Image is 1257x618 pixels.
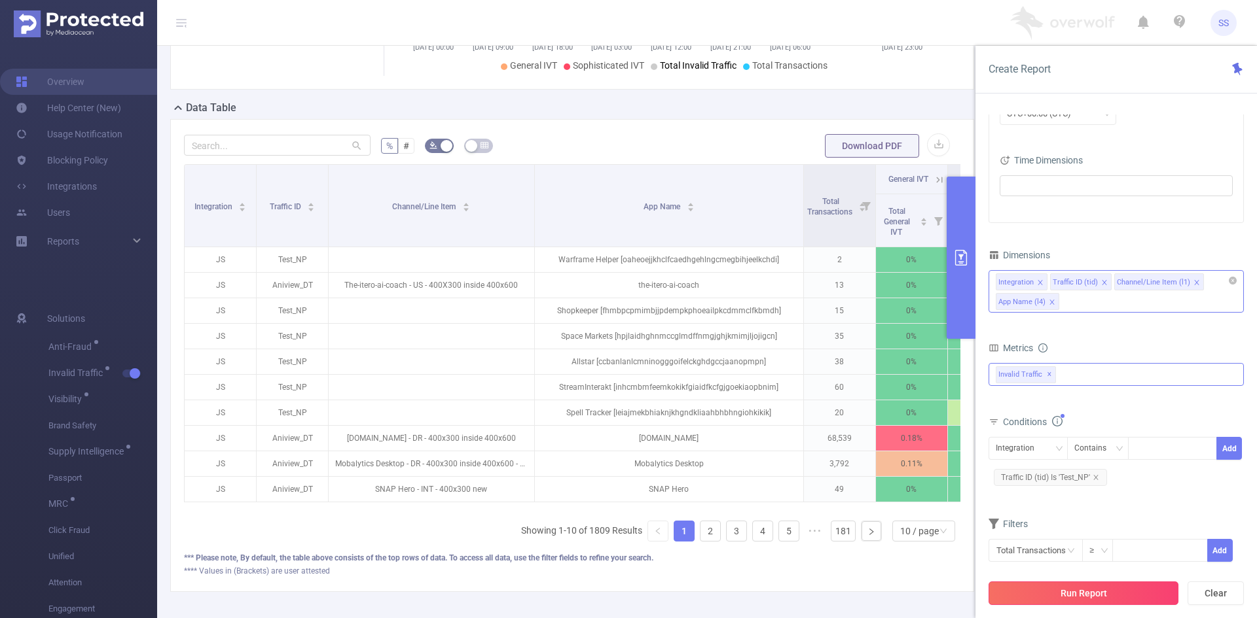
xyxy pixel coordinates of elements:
p: JS [185,375,256,400]
p: Aniview_DT [257,451,328,476]
tspan: [DATE] 18:00 [532,43,572,52]
i: Filter menu [857,165,875,247]
span: Conditions [1003,417,1063,427]
span: Create Report [989,63,1051,75]
i: icon: caret-down [463,206,470,210]
p: 20 [804,400,875,425]
p: 3,792 [804,451,875,476]
i: icon: caret-up [308,201,315,205]
p: Test_NP [257,375,328,400]
p: JS [185,324,256,349]
button: Add [1216,437,1242,460]
div: Traffic ID (tid) [1053,274,1098,291]
i: icon: caret-down [687,206,694,210]
tspan: [DATE] 09:00 [472,43,513,52]
p: Aniview_DT [257,426,328,451]
i: icon: info-circle [1038,343,1047,352]
p: The-itero-ai-coach - US - 400X300 inside 400x600 [329,273,534,298]
a: Overview [16,69,84,95]
p: Aniview_DT [257,273,328,298]
span: Channel/Line Item [392,202,458,211]
p: 35 [804,324,875,349]
i: icon: down [939,527,947,536]
tspan: [DATE] 12:00 [651,43,691,52]
p: 68,539 [804,426,875,451]
li: 4 [752,521,773,541]
i: icon: table [481,141,488,149]
span: Total Transactions [807,197,854,216]
i: icon: caret-down [308,206,315,210]
span: Unified [48,543,157,570]
tspan: [DATE] 21:00 [710,43,750,52]
i: icon: left [654,527,662,535]
p: 4.9% [948,451,1019,476]
div: Sort [462,201,470,209]
li: 5 [778,521,799,541]
span: Sophisticated IVT [573,60,644,71]
input: Search... [184,135,371,156]
span: Integration [194,202,234,211]
span: Filters [989,519,1028,529]
p: 0.11% [876,451,947,476]
a: Reports [47,228,79,254]
a: 4 [753,521,773,541]
i: icon: caret-up [239,201,246,205]
p: JS [185,477,256,502]
i: icon: close-circle [1229,277,1237,284]
i: icon: caret-up [463,201,470,205]
i: icon: bg-colors [429,141,437,149]
i: icon: close [1193,279,1200,287]
p: Test_NP [257,324,328,349]
button: Run Report [989,581,1178,605]
input: filter select [1004,178,1006,194]
span: Click Fraud [48,517,157,543]
li: 3 [726,521,747,541]
span: Brand Safety [48,413,157,439]
span: # [403,141,409,151]
p: Spell Tracker [leiajmekbhiaknjkhgndkliaahbhbhngiohkikik] [535,400,803,425]
span: Total Transactions [752,60,828,71]
span: General IVT [510,60,557,71]
p: 49 [804,477,875,502]
i: icon: down [1101,547,1108,556]
li: 2 [700,521,721,541]
p: JS [185,247,256,272]
p: 0% [876,273,947,298]
i: icon: right [867,528,875,536]
a: 181 [831,521,855,541]
p: the-itero-ai-coach [535,273,803,298]
span: Time Dimensions [1000,155,1083,165]
p: 38 [804,349,875,374]
div: Sort [238,201,246,209]
p: 0% [876,349,947,374]
p: 0% [876,324,947,349]
tspan: [DATE] 23:00 [882,43,922,52]
li: Next 5 Pages [805,521,826,541]
a: Blocking Policy [16,147,108,173]
span: Passport [48,465,157,491]
li: Previous Page [647,521,668,541]
li: Next Page [861,521,882,541]
button: Add [1207,539,1232,562]
p: 0.18% [876,426,947,451]
span: Visibility [48,394,86,403]
p: Allstar [ccbanlanlcmninogggoifelckghdgccjaanopmpn] [535,349,803,374]
a: 3 [727,521,746,541]
p: StreamInterakt [inhcmbmfeemkokikfgiaidfkcfgjgoekiaopbnim] [535,375,803,400]
span: Invalid Traffic [48,368,107,377]
p: JS [185,273,256,298]
i: icon: down [1103,110,1111,119]
span: Invalid Traffic [996,366,1056,383]
div: Integration [998,274,1034,291]
p: 15 [804,298,875,323]
span: General IVT [888,175,928,184]
div: Sort [920,216,928,224]
i: icon: close [1093,474,1099,481]
p: Test_NP [257,298,328,323]
a: 1 [674,521,694,541]
p: 2 [804,247,875,272]
a: 2 [701,521,720,541]
p: Mobalytics Desktop - DR - 400x300 inside 400x600 - Domain [329,451,534,476]
span: Traffic ID (tid) Is 'Test_NP' [994,469,1107,486]
span: App Name [644,202,682,211]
